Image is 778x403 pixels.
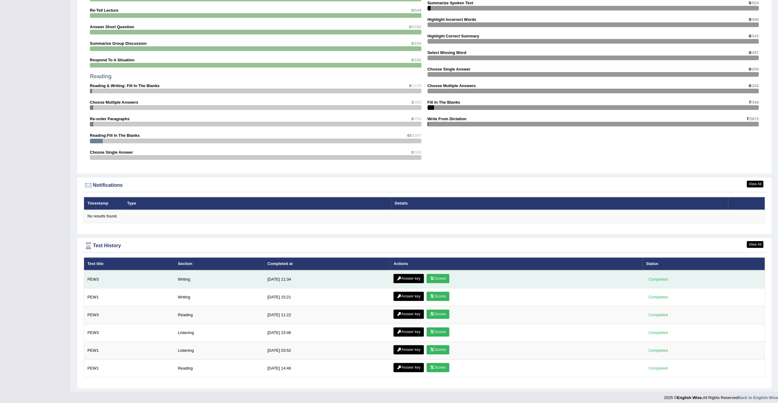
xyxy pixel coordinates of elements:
[747,181,763,187] a: View All
[90,58,134,62] strong: Respond To A Situation
[90,117,129,121] strong: Re-order Paragraphs
[174,257,264,270] th: Section
[411,8,413,13] span: 0
[393,327,424,336] a: Answer key
[90,41,147,46] strong: Summarize Group Discussion
[427,1,473,5] strong: Summarize Spoken Text
[264,342,390,359] td: [DATE] 03:52
[84,288,175,306] td: PEW1
[84,359,175,377] td: PEW1
[264,324,390,342] td: [DATE] 23:46
[90,25,134,29] strong: Answer Short Question
[427,363,449,372] a: Scores
[390,257,643,270] th: Actions
[427,117,467,121] strong: Write From Dictation
[264,270,390,288] td: [DATE] 11:34
[90,8,118,13] strong: Re-Tell Lecture
[751,34,759,38] span: /243
[84,342,175,359] td: PEW1
[746,117,749,121] span: 7
[646,347,670,354] div: Completed
[411,100,413,105] span: 3
[409,83,411,88] span: 8
[427,274,449,283] a: Scores
[174,324,264,342] td: Listening
[393,309,424,319] a: Answer key
[751,83,759,88] span: /243
[413,41,421,46] span: /194
[393,345,424,354] a: Answer key
[427,100,460,105] strong: Fill In The Blanks
[90,133,140,138] strong: Reading:Fill In The Blanks
[264,257,390,270] th: Completed at
[393,292,424,301] a: Answer key
[646,276,670,282] div: Completed
[413,8,421,13] span: /549
[413,117,421,121] span: /784
[174,342,264,359] td: Listening
[264,288,390,306] td: [DATE] 15:21
[643,257,765,270] th: Status
[84,241,765,250] div: Test History
[413,100,421,105] span: /305
[90,100,138,105] strong: Choose Multiple Answers
[84,181,765,190] div: Notifications
[411,133,421,138] span: /1097
[84,270,175,288] td: PEW3
[751,100,759,105] span: /344
[751,67,759,71] span: /250
[646,329,670,336] div: Completed
[646,294,670,300] div: Completed
[393,274,424,283] a: Answer key
[747,241,763,248] a: View All
[427,345,449,354] a: Scores
[749,1,751,5] span: 5
[427,67,470,71] strong: Choose Single Answer
[646,312,670,318] div: Completed
[84,197,124,210] th: Timestamp
[124,197,392,210] th: Type
[749,100,751,105] span: 7
[411,41,413,46] span: 0
[749,67,751,71] span: 0
[84,257,175,270] th: Test title
[427,309,449,319] a: Scores
[393,363,424,372] a: Answer key
[427,50,466,55] strong: Select Missing Word
[749,50,751,55] span: 0
[749,34,751,38] span: 0
[749,83,751,88] span: 0
[174,288,264,306] td: Writing
[413,58,421,62] span: /192
[749,17,751,22] span: 0
[409,25,411,29] span: 0
[738,395,778,400] a: Back to English Wise
[90,83,159,88] strong: Reading & Writing: Fill In The Blanks
[90,73,112,79] strong: Reading
[174,270,264,288] td: Writing
[411,83,421,88] span: /1176
[411,25,421,29] span: /1722
[427,34,479,38] strong: Highlight Correct Summary
[264,359,390,377] td: [DATE] 14:46
[751,17,759,22] span: /440
[174,359,264,377] td: Reading
[411,150,413,155] span: 0
[427,17,476,22] strong: Highlight Incorrect Words
[84,306,175,324] td: PEW3
[751,1,759,5] span: /524
[427,83,476,88] strong: Choose Multiple Answers
[427,327,449,336] a: Scores
[391,197,728,210] th: Details
[749,117,759,121] span: /2873
[90,150,133,155] strong: Choose Single Answer
[664,392,778,401] div: 2025 © All Rights Reserved
[427,292,449,301] a: Scores
[677,395,703,400] strong: English Wise.
[646,365,670,371] div: Completed
[411,58,413,62] span: 0
[174,306,264,324] td: Reading
[84,324,175,342] td: PEW3
[411,117,413,121] span: 8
